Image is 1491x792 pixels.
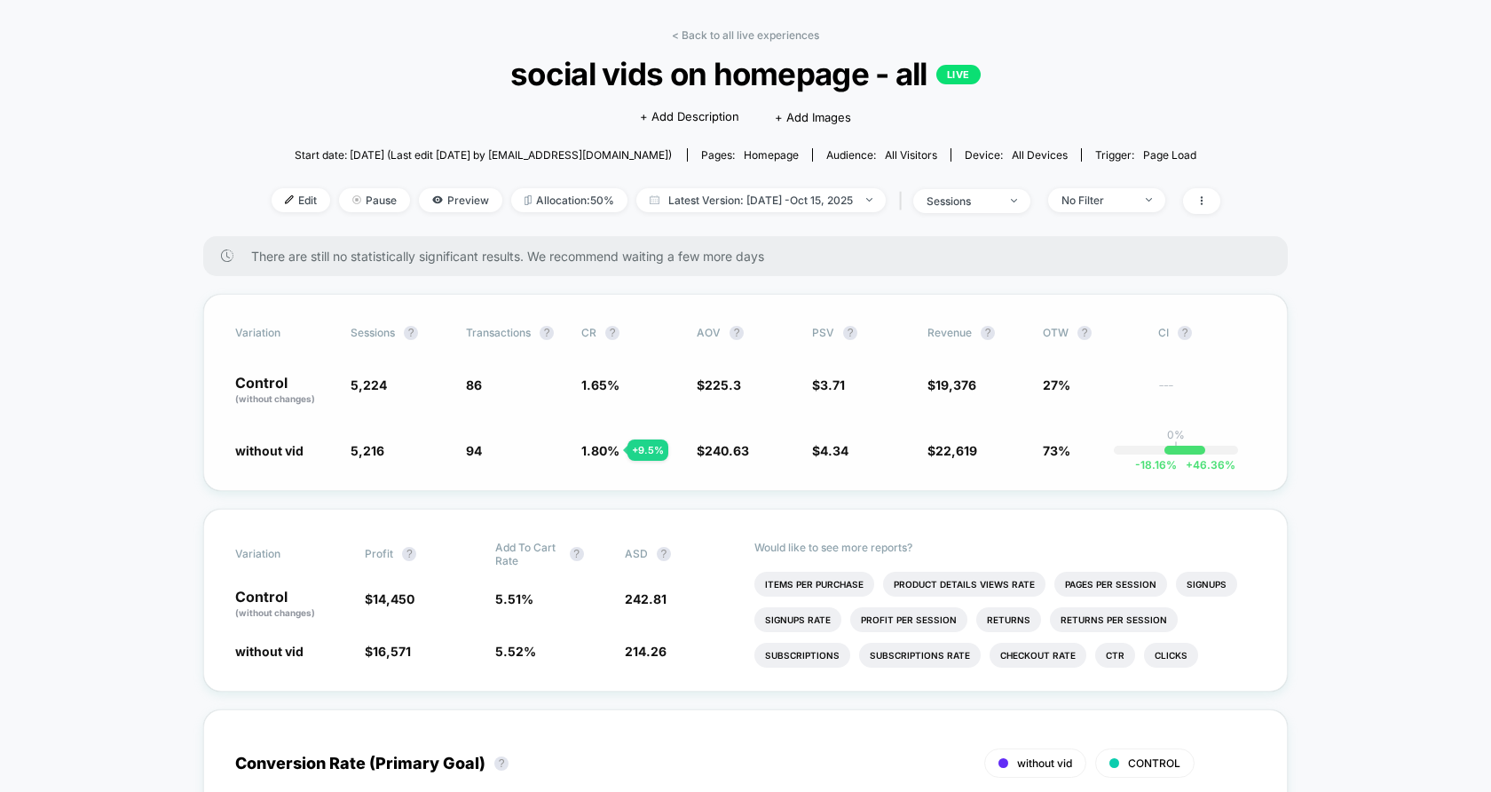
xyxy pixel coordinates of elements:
[235,326,333,340] span: Variation
[272,188,330,212] span: Edit
[859,643,981,668] li: Subscriptions Rate
[373,591,414,606] span: 14,450
[697,326,721,339] span: AOV
[1077,326,1092,340] button: ?
[883,572,1045,597] li: Product Details Views Rate
[1178,326,1192,340] button: ?
[235,644,304,659] span: without vid
[1095,643,1135,668] li: Ctr
[235,590,347,620] p: Control
[351,443,384,458] span: 5,216
[540,326,554,340] button: ?
[365,591,414,606] span: $
[1095,148,1196,162] div: Trigger:
[1012,148,1068,162] span: all devices
[640,108,739,126] span: + Add Description
[1043,377,1070,392] span: 27%
[636,188,886,212] span: Latest Version: [DATE] - Oct 15, 2025
[495,644,536,659] span: 5.52 %
[625,547,648,560] span: ASD
[373,644,411,659] span: 16,571
[402,547,416,561] button: ?
[581,326,596,339] span: CR
[730,326,744,340] button: ?
[1176,572,1237,597] li: Signups
[365,644,411,659] span: $
[1135,458,1177,471] span: -18.16 %
[927,377,976,392] span: $
[235,607,315,618] span: (without changes)
[812,443,848,458] span: $
[605,326,619,340] button: ?
[843,326,857,340] button: ?
[1143,148,1196,162] span: Page Load
[744,148,799,162] span: homepage
[885,148,937,162] span: All Visitors
[295,148,672,162] span: Start date: [DATE] (Last edit [DATE] by [EMAIL_ADDRESS][DOMAIN_NAME])
[404,326,418,340] button: ?
[1017,756,1072,770] span: without vid
[705,443,749,458] span: 240.63
[990,643,1086,668] li: Checkout Rate
[935,443,977,458] span: 22,619
[466,326,531,339] span: Transactions
[581,377,619,392] span: 1.65 %
[1167,428,1185,441] p: 0%
[235,393,315,404] span: (without changes)
[1144,643,1198,668] li: Clicks
[419,188,502,212] span: Preview
[672,28,819,42] a: < Back to all live experiences
[754,643,850,668] li: Subscriptions
[466,377,482,392] span: 86
[1128,756,1180,770] span: CONTROL
[570,547,584,561] button: ?
[319,55,1172,92] span: social vids on homepage - all
[650,195,659,204] img: calendar
[625,591,667,606] span: 242.81
[705,377,741,392] span: 225.3
[754,572,874,597] li: Items Per Purchase
[365,547,393,560] span: Profit
[826,148,937,162] div: Audience:
[351,377,387,392] span: 5,224
[235,443,304,458] span: without vid
[1146,198,1152,202] img: end
[775,110,851,124] span: + Add Images
[820,377,845,392] span: 3.71
[981,326,995,340] button: ?
[812,326,834,339] span: PSV
[494,756,509,771] button: ?
[352,195,361,204] img: end
[511,188,627,212] span: Allocation: 50%
[754,607,841,632] li: Signups Rate
[495,541,561,567] span: Add To Cart Rate
[466,443,482,458] span: 94
[866,198,872,202] img: end
[754,541,1256,554] p: Would like to see more reports?
[976,607,1041,632] li: Returns
[351,326,395,339] span: Sessions
[581,443,619,458] span: 1.80 %
[495,591,533,606] span: 5.51 %
[927,326,972,339] span: Revenue
[951,148,1081,162] span: Device:
[251,249,1252,264] span: There are still no statistically significant results. We recommend waiting a few more days
[1158,326,1256,340] span: CI
[1174,441,1178,455] p: |
[1061,194,1132,207] div: No Filter
[339,188,410,212] span: Pause
[1158,380,1256,406] span: ---
[812,377,845,392] span: $
[697,377,741,392] span: $
[1054,572,1167,597] li: Pages Per Session
[285,195,294,204] img: edit
[1186,458,1193,471] span: +
[927,443,977,458] span: $
[820,443,848,458] span: 4.34
[1050,607,1178,632] li: Returns Per Session
[657,547,671,561] button: ?
[235,541,333,567] span: Variation
[935,377,976,392] span: 19,376
[1043,326,1140,340] span: OTW
[235,376,333,406] p: Control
